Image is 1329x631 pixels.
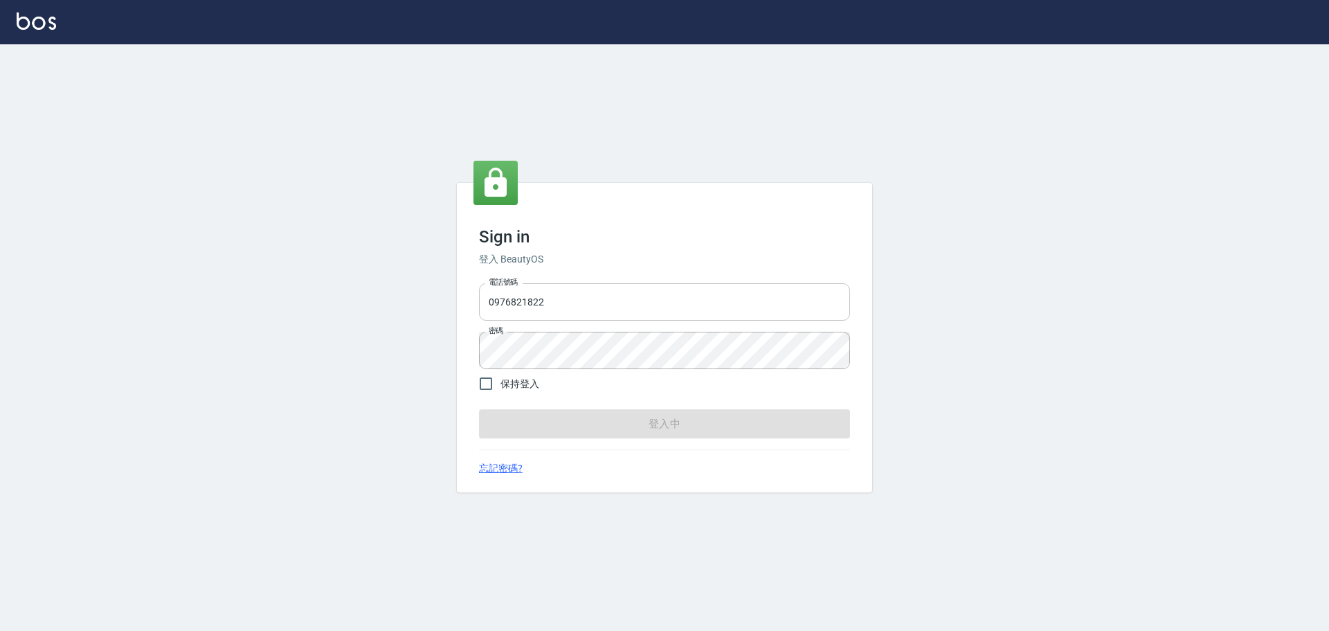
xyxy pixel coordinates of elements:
span: 保持登入 [500,377,539,391]
img: Logo [17,12,56,30]
label: 電話號碼 [489,277,518,287]
a: 忘記密碼? [479,461,523,476]
h6: 登入 BeautyOS [479,252,850,267]
h3: Sign in [479,227,850,247]
label: 密碼 [489,326,503,336]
